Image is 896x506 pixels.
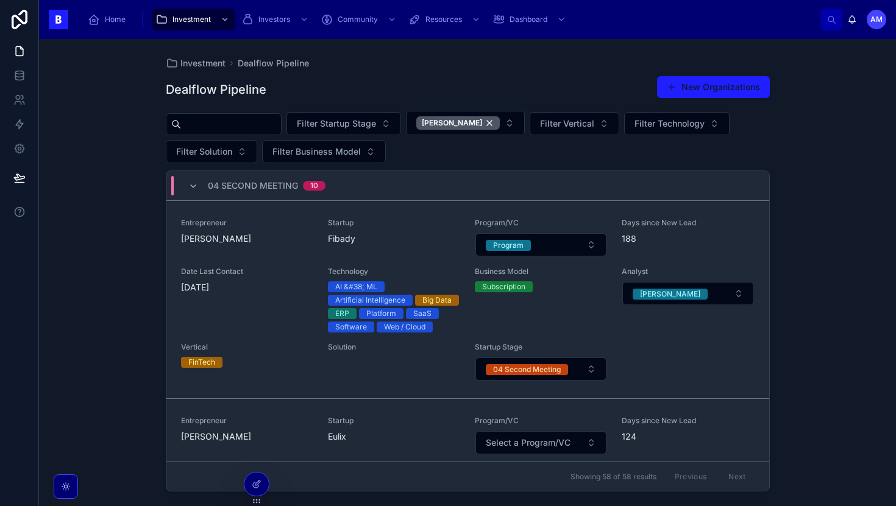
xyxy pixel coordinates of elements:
button: Select Button [622,282,753,305]
span: Program/VC [475,218,607,228]
span: Startup [328,218,460,228]
span: Filter Startup Stage [297,118,376,130]
div: 04 Second Meeting [493,364,561,375]
span: Date Last Contact [181,267,313,276]
div: 10 [310,181,318,191]
a: Home [84,9,134,30]
span: 188 [622,233,754,245]
span: Filter Technology [635,118,705,130]
div: FinTech [188,357,215,368]
div: [PERSON_NAME] [416,116,500,130]
div: Platform [366,308,396,319]
div: Subscription [482,281,525,292]
span: Entrepreneur [181,416,313,426]
span: Startup Stage [475,342,607,352]
div: Big Data [422,295,452,306]
a: Dashboard [489,9,572,30]
span: Business Model [475,267,607,276]
button: Select Button [166,140,257,163]
div: AI &#38; ML [335,281,377,292]
div: scrollable content [78,6,820,33]
div: Program [493,240,524,251]
span: Program/VC [475,416,607,426]
span: Investors [258,15,290,24]
button: Select Button [475,357,606,381]
span: Technology [328,267,460,276]
a: Entrepreneur[PERSON_NAME]StartupFibadyProgram/VCSelect ButtonDays since New Lead188Date Last Cont... [166,200,769,398]
span: Solution [328,342,460,352]
a: Resources [405,9,486,30]
span: Select a Program/VC [486,437,571,449]
span: Entrepreneur [181,218,313,228]
span: Startup [328,416,460,426]
p: [DATE] [181,281,209,293]
a: Dealflow Pipeline [238,57,309,69]
button: Select Button [530,112,619,135]
span: Home [105,15,126,24]
button: Unselect ADRIAN [633,287,708,300]
span: Eulix [328,430,460,443]
button: Select Button [286,112,401,135]
button: New Organizations [657,76,770,98]
a: Investment [166,57,226,69]
span: Vertical [181,342,313,352]
span: 124 [622,430,754,443]
span: Showing 58 of 58 results [571,472,656,482]
span: Fibady [328,233,460,245]
button: Unselect ADRIAN [416,116,500,130]
a: Investment [152,9,235,30]
button: Select Button [475,233,606,256]
span: Filter Solution [176,146,232,158]
button: Select Button [624,112,730,135]
span: Filter Vertical [540,118,594,130]
h1: Dealflow Pipeline [166,81,266,98]
span: Dashboard [510,15,547,24]
span: [PERSON_NAME] [181,233,313,245]
span: AM [870,15,883,24]
div: Software [335,322,367,332]
span: Community [338,15,378,24]
img: App logo [49,10,68,29]
span: Analyst [622,267,754,276]
div: Artificial Intelligence [335,295,405,306]
span: Resources [425,15,462,24]
a: Investors [238,9,315,30]
span: Investment [180,57,226,69]
span: Days since New Lead [622,218,754,228]
button: Select Button [475,431,606,454]
button: Select Button [262,140,386,163]
div: Web / Cloud [384,322,425,332]
div: [PERSON_NAME] [640,289,700,300]
div: ERP [335,308,349,319]
button: Select Button [406,111,525,135]
span: 04 Second Meeting [208,180,298,192]
a: Community [317,9,402,30]
span: Filter Business Model [272,146,361,158]
div: SaaS [413,308,432,319]
span: [PERSON_NAME] [181,430,313,443]
span: Investment [172,15,211,24]
span: Days since New Lead [622,416,754,426]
